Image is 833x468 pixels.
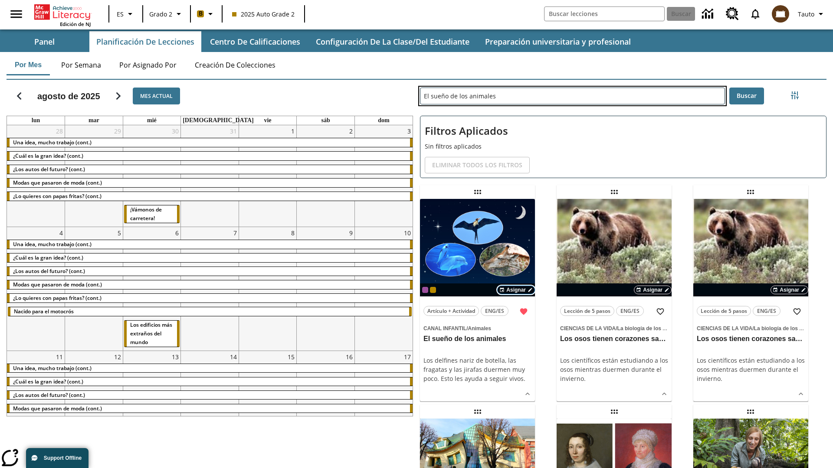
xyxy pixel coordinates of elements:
span: Modas que pasaron de moda (cont.) [13,179,102,186]
div: ¿Lo quieres con papas fritas? (cont.) [7,294,413,302]
span: ENG/ES [757,306,776,315]
a: 31 de julio de 2025 [228,125,239,137]
h3: El sueño de los animales [423,335,531,344]
span: Los edificios más extraños del mundo [130,321,172,346]
button: Configuración de la clase/del estudiante [309,31,476,52]
div: Modas que pasaron de moda (cont.) [7,280,413,289]
td: 29 de julio de 2025 [65,125,123,227]
button: Buscar [729,88,764,104]
button: Boost El color de la clase es anaranjado claro. Cambiar el color de la clase. [193,6,219,22]
td: 7 de agosto de 2025 [181,227,239,351]
button: Regresar [8,85,30,107]
button: Lección de 5 pasos [560,306,614,316]
a: 30 de julio de 2025 [170,125,180,137]
div: Lección arrastrable: Los edificios más extraños del mundo [471,405,485,419]
td: 5 de agosto de 2025 [65,227,123,351]
div: Lección arrastrable: El sueño de los animales [471,185,485,199]
td: 8 de agosto de 2025 [239,227,297,351]
img: avatar image [772,5,789,23]
a: 7 de agosto de 2025 [232,227,239,239]
button: ENG/ES [481,306,508,316]
span: 2025 Auto Grade 2 [232,10,295,19]
span: Tema: Ciencias de la Vida/La biología de los sistemas humanos y la salud [560,323,668,333]
div: Nacido para el motocrós [8,307,412,316]
button: Añadir a mis Favoritas [789,304,805,319]
button: ENG/ES [616,306,644,316]
button: Por semana [54,55,108,75]
div: lesson details [693,199,808,401]
a: martes [87,116,101,125]
a: 11 de agosto de 2025 [54,351,65,363]
span: Support Offline [44,455,82,461]
p: Sin filtros aplicados [425,142,822,151]
button: ENG/ES [753,306,781,316]
div: Portada [34,3,91,27]
span: ¿Lo quieres con papas fritas? (cont.) [13,192,102,200]
a: sábado [319,116,331,125]
span: ES [117,10,124,19]
span: Lección de 5 pasos [701,306,747,315]
a: 15 de agosto de 2025 [286,351,296,363]
div: Los delfines nariz de botella, las fragatas y las jirafas duermen muy poco. Esto les ayuda a segu... [423,356,531,383]
a: viernes [262,116,273,125]
span: Artículo + Actividad [427,306,475,315]
button: Creación de colecciones [188,55,282,75]
a: Centro de información [697,2,721,26]
button: Preparación universitaria y profesional [478,31,638,52]
span: ¿Los autos del futuro? (cont.) [13,267,85,275]
td: 12 de agosto de 2025 [65,351,123,452]
a: domingo [376,116,391,125]
button: Artículo + Actividad [423,306,479,316]
button: Asignar Elegir fechas [634,286,672,294]
button: Centro de calificaciones [203,31,307,52]
a: 6 de agosto de 2025 [174,227,180,239]
button: Ver más [794,387,807,400]
div: Una idea, mucho trabajo (cont.) [7,364,413,373]
td: 15 de agosto de 2025 [239,351,297,452]
a: 4 de agosto de 2025 [58,227,65,239]
button: Perfil/Configuración [794,6,830,22]
span: Animales [468,325,491,331]
div: ¡Vámonos de carretera! [124,205,180,223]
span: ¡Vámonos de carretera! [130,206,162,222]
span: B [199,8,203,19]
span: OL 2025 Auto Grade 3 [422,287,428,293]
button: Asignar Elegir fechas [771,286,808,294]
span: ENG/ES [485,306,504,315]
span: Canal Infantil [423,325,466,331]
div: Lección arrastrable: Mujeres notables de la Ilustración [607,405,621,419]
td: 11 de agosto de 2025 [7,351,65,452]
span: ¿Los autos del futuro? (cont.) [13,166,85,173]
div: Los edificios más extraños del mundo [124,321,180,347]
a: 17 de agosto de 2025 [402,351,413,363]
td: 10 de agosto de 2025 [354,227,413,351]
h3: Los osos tienen corazones sanos, pero ¿por qué? [697,335,805,344]
span: Una idea, mucho trabajo (cont.) [13,364,92,372]
div: Modas que pasaron de moda (cont.) [7,404,413,413]
a: 13 de agosto de 2025 [170,351,180,363]
button: Por mes [7,55,50,75]
span: Asignar [506,286,526,294]
a: Notificaciones [744,3,767,25]
div: Una idea, mucho trabajo (cont.) [7,138,413,147]
a: 3 de agosto de 2025 [406,125,413,137]
button: Ver más [658,387,671,400]
a: Centro de recursos, Se abrirá en una pestaña nueva. [721,2,744,26]
span: ¿Los autos del futuro? (cont.) [13,391,85,399]
button: Por asignado por [112,55,184,75]
span: Edición de NJ [60,21,91,27]
div: lesson details [420,199,535,401]
span: / [616,325,617,331]
span: Modas que pasaron de moda (cont.) [13,281,102,288]
td: 31 de julio de 2025 [181,125,239,227]
td: 30 de julio de 2025 [123,125,181,227]
span: Tema: Ciencias de la Vida/La biología de los sistemas humanos y la salud [697,323,805,333]
td: 4 de agosto de 2025 [7,227,65,351]
div: ¿Los autos del futuro? (cont.) [7,267,413,276]
span: Una idea, mucho trabajo (cont.) [13,240,92,248]
td: 17 de agosto de 2025 [354,351,413,452]
span: ENG/ES [620,306,640,315]
span: ¿Cuál es la gran idea? (cont.) [13,152,83,159]
span: Lección de 5 pasos [564,306,610,315]
a: 1 de agosto de 2025 [289,125,296,137]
